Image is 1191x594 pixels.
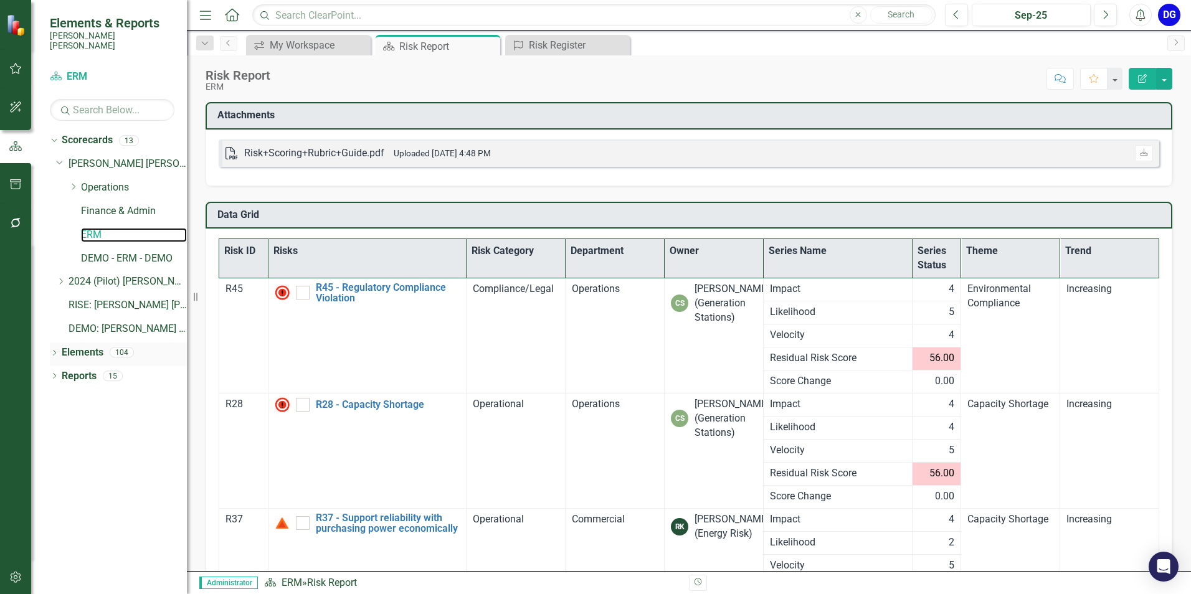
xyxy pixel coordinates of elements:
[1060,278,1159,393] td: Double-Click to Edit
[275,516,290,530] img: Alert
[6,14,28,36] img: ClearPoint Strategy
[671,295,688,312] div: CS
[529,37,627,53] div: Risk Register
[770,351,906,365] span: Residual Risk Score
[695,512,769,541] div: [PERSON_NAME] (Energy Risk)
[50,70,174,84] a: ERM
[695,397,769,440] div: [PERSON_NAME] (Generation Stations)
[69,322,187,336] a: DEMO: [PERSON_NAME] [PERSON_NAME] Corporate Scorecard (Copied [DATE])
[473,398,524,410] span: Operational
[888,9,914,19] span: Search
[949,328,954,342] span: 4
[119,135,139,146] div: 13
[316,512,460,534] a: R37 - Support reliability with purchasing power economically
[763,531,912,554] td: Double-Click to Edit
[671,410,688,427] div: CS
[949,512,954,527] span: 4
[770,512,906,527] span: Impact
[225,398,243,410] span: R28
[62,369,97,384] a: Reports
[473,283,554,295] span: Compliance/Legal
[665,393,764,508] td: Double-Click to Edit
[967,513,1048,525] span: Capacity Shortage
[206,82,270,92] div: ERM
[50,31,174,51] small: [PERSON_NAME] [PERSON_NAME]
[949,282,954,296] span: 4
[1066,398,1112,410] span: Increasing
[935,374,954,389] span: 0.00
[949,559,954,573] span: 5
[763,416,912,439] td: Double-Click to Edit
[935,489,954,504] span: 0.00
[967,283,1031,309] span: Environmental Compliance
[62,133,113,148] a: Scorecards
[912,508,961,531] td: Double-Click to Edit
[219,393,268,508] td: Double-Click to Edit
[1066,513,1112,525] span: Increasing
[81,228,187,242] a: ERM
[770,328,906,342] span: Velocity
[912,554,961,577] td: Double-Click to Edit
[770,559,906,573] span: Velocity
[665,278,764,393] td: Double-Click to Edit
[695,282,769,325] div: [PERSON_NAME] (Generation Stations)
[763,324,912,347] td: Double-Click to Edit
[473,513,524,525] span: Operational
[949,305,954,319] span: 5
[949,443,954,458] span: 5
[912,324,961,347] td: Double-Click to Edit
[81,252,187,266] a: DEMO - ERM - DEMO
[770,282,906,296] span: Impact
[225,513,243,525] span: R37
[770,305,906,319] span: Likelihood
[467,393,566,508] td: Double-Click to Edit
[206,68,270,82] div: Risk Report
[1158,4,1180,26] div: DG
[566,393,665,508] td: Double-Click to Edit
[81,204,187,219] a: Finance & Admin
[1060,393,1159,508] td: Double-Click to Edit
[912,531,961,554] td: Double-Click to Edit
[763,301,912,324] td: Double-Click to Edit
[949,397,954,412] span: 4
[770,535,906,550] span: Likelihood
[50,16,174,31] span: Elements & Reports
[467,278,566,393] td: Double-Click to Edit
[770,397,906,412] span: Impact
[912,439,961,462] td: Double-Click to Edit
[870,6,932,24] button: Search
[961,393,1060,508] td: Double-Click to Edit
[912,278,961,301] td: Double-Click to Edit
[1149,552,1179,582] div: Open Intercom Messenger
[103,370,123,381] div: 15
[225,283,243,295] span: R45
[912,393,961,416] td: Double-Click to Edit
[763,278,912,301] td: Double-Click to Edit
[770,466,906,481] span: Residual Risk Score
[307,577,357,588] div: Risk Report
[217,209,1165,220] h3: Data Grid
[912,416,961,439] td: Double-Click to Edit
[572,283,620,295] span: Operations
[394,148,491,158] small: Uploaded [DATE] 4:48 PM
[929,351,954,365] span: 56.00
[110,347,134,358] div: 104
[399,39,497,54] div: Risk Report
[508,37,627,53] a: Risk Register
[69,275,187,289] a: 2024 (Pilot) [PERSON_NAME] [PERSON_NAME] Corporate Scorecard
[671,518,688,535] div: RK
[572,398,620,410] span: Operations
[972,4,1091,26] button: Sep-25
[961,278,1060,393] td: Double-Click to Edit
[572,513,625,525] span: Commercial
[69,298,187,313] a: RISE: [PERSON_NAME] [PERSON_NAME] Recognizing Innovation, Safety and Excellence
[967,398,1048,410] span: Capacity Shortage
[929,466,954,481] span: 56.00
[976,8,1086,23] div: Sep-25
[282,577,302,588] a: ERM
[275,397,290,412] img: High Alert
[763,393,912,416] td: Double-Click to Edit
[244,146,384,161] div: Risk+Scoring+Rubric+Guide.pdf
[763,439,912,462] td: Double-Click to Edit
[316,282,460,304] a: R45 - Regulatory Compliance Violation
